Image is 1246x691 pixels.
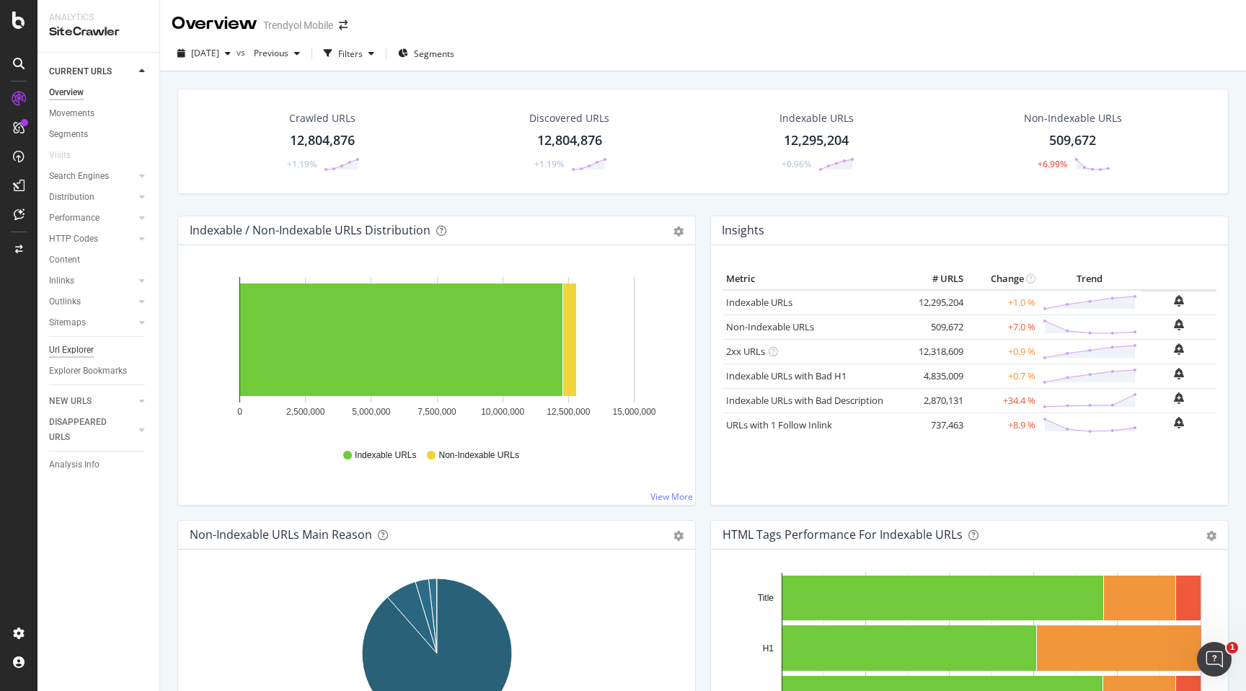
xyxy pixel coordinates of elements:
span: 1 [1227,642,1238,653]
text: 5,000,000 [352,407,391,417]
div: bell-plus [1174,392,1184,404]
div: gear [673,226,684,237]
td: +0.7 % [967,364,1039,388]
div: Visits [49,148,71,163]
div: Analytics [49,12,148,24]
div: Performance [49,211,100,226]
div: 509,672 [1049,131,1096,150]
div: Sitemaps [49,315,86,330]
div: bell-plus [1174,295,1184,307]
a: CURRENT URLS [49,64,135,79]
a: Sitemaps [49,315,135,330]
span: vs [237,46,248,58]
div: Overview [49,85,84,100]
span: Previous [248,47,288,59]
h4: Insights [722,221,764,240]
div: Indexable / Non-Indexable URLs Distribution [190,223,430,237]
div: gear [1206,531,1216,541]
a: Search Engines [49,169,135,184]
span: Non-Indexable URLs [438,449,518,462]
text: 2,500,000 [286,407,325,417]
td: 737,463 [909,413,967,437]
div: CURRENT URLS [49,64,112,79]
span: Indexable URLs [355,449,416,462]
div: Explorer Bookmarks [49,364,127,379]
div: SiteCrawler [49,24,148,40]
button: Filters [318,42,380,65]
div: bell-plus [1174,417,1184,428]
a: Performance [49,211,135,226]
div: Distribution [49,190,94,205]
a: Non-Indexable URLs [726,320,814,333]
iframe: Intercom live chat [1197,642,1232,677]
a: Segments [49,127,149,142]
a: Outlinks [49,294,135,309]
div: gear [673,531,684,541]
a: Content [49,252,149,268]
svg: A chart. [190,268,684,436]
a: Indexable URLs [726,296,792,309]
div: Overview [172,12,257,36]
div: HTML Tags Performance for Indexable URLs [723,527,963,542]
td: +34.4 % [967,388,1039,413]
td: +0.9 % [967,339,1039,364]
div: Outlinks [49,294,81,309]
td: +1.0 % [967,290,1039,315]
div: bell-plus [1174,319,1184,330]
a: URLs with 1 Follow Inlink [726,418,832,431]
div: Crawled URLs [289,111,355,126]
th: # URLS [909,268,967,290]
div: +0.96% [782,158,811,170]
a: Visits [49,148,85,163]
div: bell-plus [1174,368,1184,379]
button: [DATE] [172,42,237,65]
a: View More [650,490,693,503]
td: 12,318,609 [909,339,967,364]
text: 15,000,000 [612,407,655,417]
div: +1.19% [534,158,564,170]
th: Trend [1039,268,1141,290]
text: Title [758,593,774,603]
text: 10,000,000 [481,407,524,417]
td: +8.9 % [967,413,1039,437]
div: Non-Indexable URLs Main Reason [190,527,372,542]
td: 2,870,131 [909,388,967,413]
a: NEW URLS [49,394,135,409]
div: NEW URLS [49,394,92,409]
span: Segments [414,48,454,60]
div: Content [49,252,80,268]
div: bell-plus [1174,343,1184,355]
a: Overview [49,85,149,100]
div: DISAPPEARED URLS [49,415,122,445]
a: Url Explorer [49,343,149,358]
text: 12,500,000 [547,407,590,417]
div: Non-Indexable URLs [1024,111,1122,126]
a: Explorer Bookmarks [49,364,149,379]
div: 12,804,876 [290,131,355,150]
td: +7.0 % [967,314,1039,339]
div: Indexable URLs [779,111,854,126]
div: Inlinks [49,273,74,289]
a: Indexable URLs with Bad Description [726,394,883,407]
div: Analysis Info [49,457,100,472]
div: 12,295,204 [784,131,849,150]
text: H1 [763,643,774,653]
a: DISAPPEARED URLS [49,415,135,445]
td: 12,295,204 [909,290,967,315]
div: +1.19% [287,158,317,170]
a: Movements [49,106,149,121]
div: +6.99% [1038,158,1067,170]
button: Segments [392,42,460,65]
div: Movements [49,106,94,121]
div: Search Engines [49,169,109,184]
div: Url Explorer [49,343,94,358]
a: Distribution [49,190,135,205]
a: Analysis Info [49,457,149,472]
a: Inlinks [49,273,135,289]
a: Indexable URLs with Bad H1 [726,369,847,382]
td: 4,835,009 [909,364,967,388]
th: Metric [723,268,909,290]
text: 7,500,000 [417,407,456,417]
div: 12,804,876 [537,131,602,150]
div: Filters [338,48,363,60]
